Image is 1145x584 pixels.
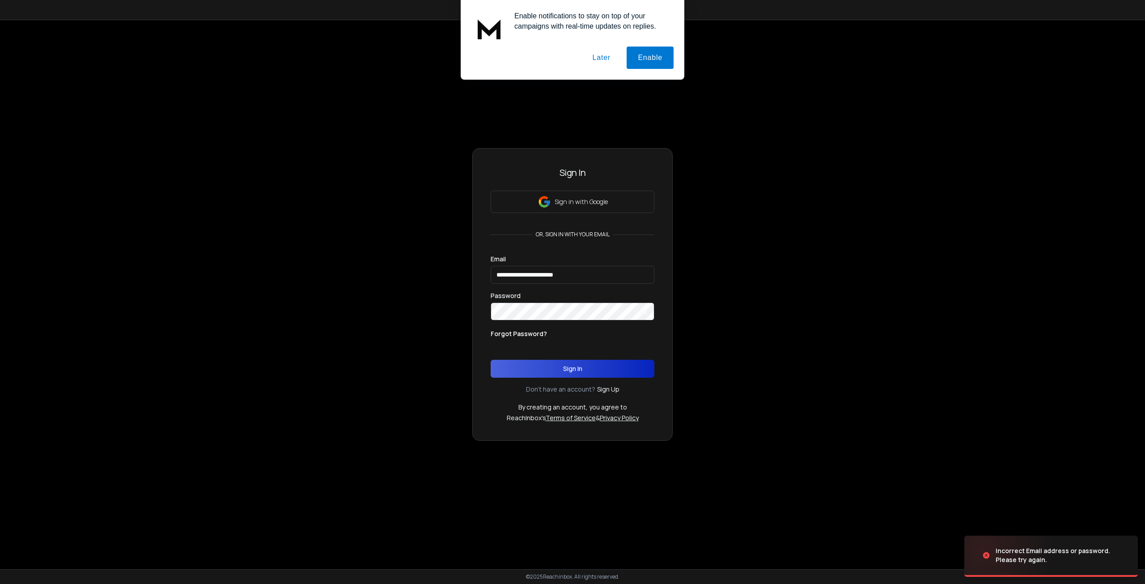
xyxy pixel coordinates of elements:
div: Incorrect Email address or password. Please try again. [996,546,1127,564]
p: ReachInbox's & [507,413,639,422]
p: Don't have an account? [526,385,595,394]
p: By creating an account, you agree to [518,403,627,412]
h3: Sign In [491,166,654,179]
p: Forgot Password? [491,329,547,338]
button: Enable [627,47,674,69]
a: Terms of Service [546,413,596,422]
p: Sign in with Google [555,197,608,206]
a: Sign Up [597,385,619,394]
label: Password [491,293,521,299]
label: Email [491,256,506,262]
img: image [964,531,1054,580]
button: Later [581,47,621,69]
div: Enable notifications to stay on top of your campaigns with real-time updates on replies. [507,11,674,31]
p: © 2025 Reachinbox. All rights reserved. [526,573,619,580]
p: or, sign in with your email [532,231,613,238]
button: Sign In [491,360,654,378]
a: Privacy Policy [600,413,639,422]
img: notification icon [471,11,507,47]
button: Sign in with Google [491,191,654,213]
